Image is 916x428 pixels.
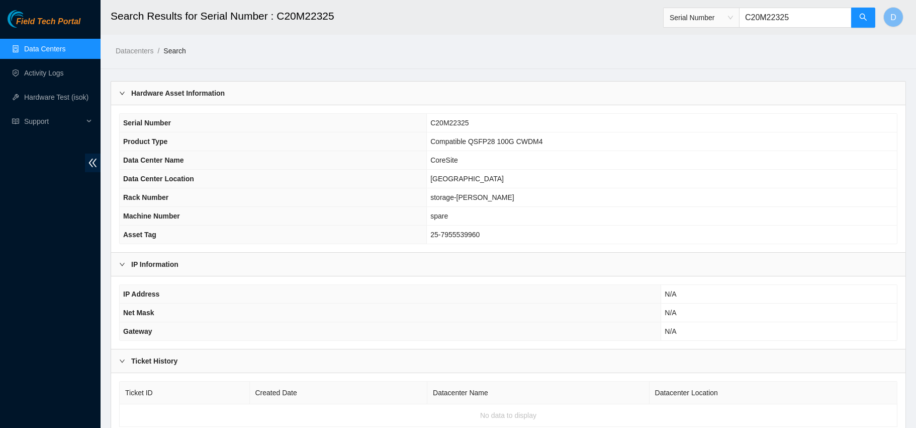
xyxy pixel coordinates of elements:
span: Rack Number [123,193,168,201]
span: Data Center Name [123,156,184,164]
div: Hardware Asset Information [111,82,905,105]
span: Data Center Location [123,175,194,183]
span: right [119,358,125,364]
span: CoreSite [430,156,457,164]
th: Datacenter Location [650,382,897,404]
span: [GEOGRAPHIC_DATA] [430,175,504,183]
th: Datacenter Name [427,382,650,404]
span: 25-7955539960 [430,231,480,239]
span: Serial Number [123,119,171,127]
span: Machine Number [123,212,180,220]
span: Asset Tag [123,231,156,239]
a: Data Centers [24,45,65,53]
a: Activity Logs [24,69,64,77]
a: Hardware Test (isok) [24,93,88,101]
span: right [119,90,125,96]
span: C20M22325 [430,119,469,127]
span: read [12,118,19,125]
button: search [851,8,875,28]
span: / [157,47,159,55]
input: Enter text here... [739,8,852,28]
a: Search [163,47,186,55]
div: IP Information [111,253,905,276]
a: Datacenters [116,47,153,55]
button: D [883,7,903,27]
th: Created Date [250,382,428,404]
span: Net Mask [123,309,154,317]
span: Serial Number [670,10,733,25]
span: N/A [665,327,676,335]
th: Ticket ID [120,382,250,404]
span: spare [430,212,448,220]
b: Hardware Asset Information [131,88,225,99]
span: Field Tech Portal [16,17,80,27]
span: IP Address [123,290,159,298]
span: search [859,13,867,23]
span: storage-[PERSON_NAME] [430,193,514,201]
a: Akamai TechnologiesField Tech Portal [8,18,80,31]
span: right [119,261,125,267]
span: double-left [85,154,101,172]
b: IP Information [131,259,178,270]
span: N/A [665,290,676,298]
span: Support [24,111,83,131]
b: Ticket History [131,355,177,367]
div: Ticket History [111,349,905,373]
span: Gateway [123,327,152,335]
img: Akamai Technologies [8,10,51,28]
span: Product Type [123,137,167,146]
span: Compatible QSFP28 100G CWDM4 [430,137,542,146]
span: D [890,11,896,24]
td: No data to display [120,404,897,427]
span: N/A [665,309,676,317]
